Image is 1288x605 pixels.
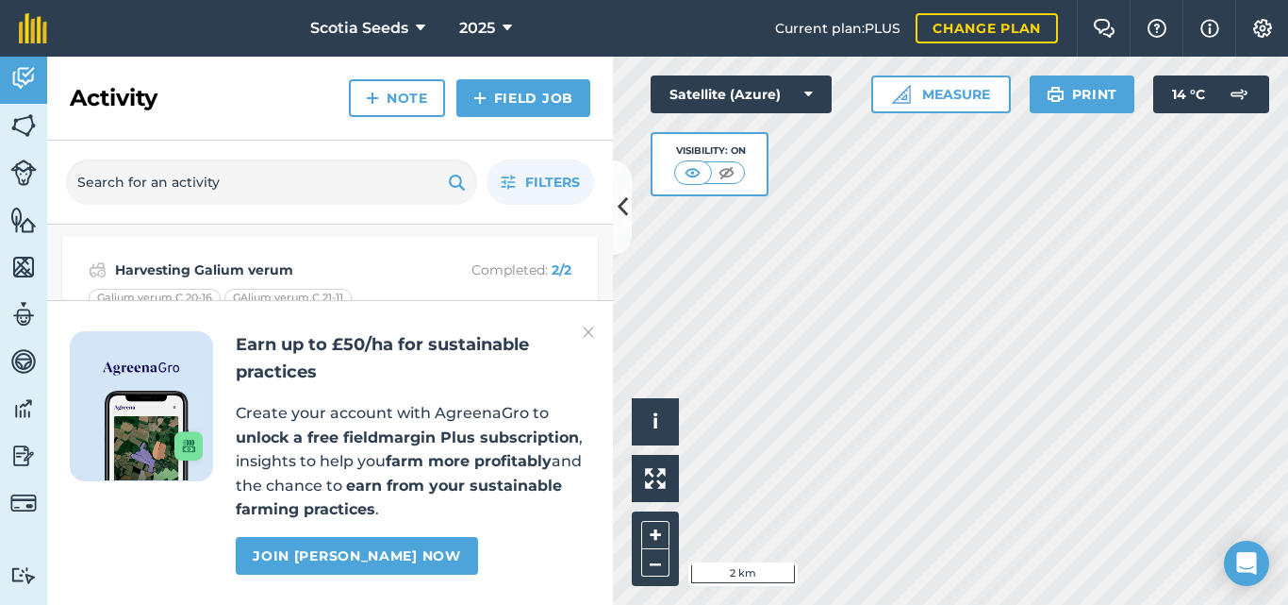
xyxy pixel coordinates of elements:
img: svg+xml;base64,PHN2ZyB4bWxucz0iaHR0cDovL3d3dy53My5vcmcvMjAwMC9zdmciIHdpZHRoPSIxOSIgaGVpZ2h0PSIyNC... [448,171,466,193]
img: svg+xml;base64,PHN2ZyB4bWxucz0iaHR0cDovL3d3dy53My5vcmcvMjAwMC9zdmciIHdpZHRoPSIxOSIgaGVpZ2h0PSIyNC... [1047,83,1065,106]
img: A cog icon [1251,19,1274,38]
span: 2025 [459,17,495,40]
button: Print [1030,76,1135,113]
button: Measure [871,76,1011,113]
img: svg+xml;base64,PHN2ZyB4bWxucz0iaHR0cDovL3d3dy53My5vcmcvMjAwMC9zdmciIHdpZHRoPSIxNCIgaGVpZ2h0PSIyNC... [366,87,379,109]
img: svg+xml;base64,PD94bWwgdmVyc2lvbj0iMS4wIiBlbmNvZGluZz0idXRmLTgiPz4KPCEtLSBHZW5lcmF0b3I6IEFkb2JlIE... [10,300,37,328]
img: svg+xml;base64,PHN2ZyB4bWxucz0iaHR0cDovL3d3dy53My5vcmcvMjAwMC9zdmciIHdpZHRoPSIxNyIgaGVpZ2h0PSIxNy... [1200,17,1219,40]
button: + [641,521,669,549]
span: i [652,410,658,433]
a: Harvesting Galium verumCompleted: 2/2Galium verum C 20-16GAlium verum C 21-11Clock with arrow poi... [74,247,586,355]
img: svg+xml;base64,PD94bWwgdmVyc2lvbj0iMS4wIiBlbmNvZGluZz0idXRmLTgiPz4KPCEtLSBHZW5lcmF0b3I6IEFkb2JlIE... [89,259,107,281]
img: svg+xml;base64,PHN2ZyB4bWxucz0iaHR0cDovL3d3dy53My5vcmcvMjAwMC9zdmciIHdpZHRoPSI1NiIgaGVpZ2h0PSI2MC... [10,111,37,140]
a: Note [349,79,445,117]
strong: earn from your sustainable farming practices [236,477,562,519]
span: Filters [525,172,580,193]
h2: Earn up to £50/ha for sustainable practices [236,331,590,386]
img: svg+xml;base64,PD94bWwgdmVyc2lvbj0iMS4wIiBlbmNvZGluZz0idXRmLTgiPz4KPCEtLSBHZW5lcmF0b3I6IEFkb2JlIE... [10,347,37,376]
img: svg+xml;base64,PD94bWwgdmVyc2lvbj0iMS4wIiBlbmNvZGluZz0idXRmLTgiPz4KPCEtLSBHZW5lcmF0b3I6IEFkb2JlIE... [10,160,37,186]
img: Four arrows, one pointing top left, one top right, one bottom right and the last bottom left [645,468,666,489]
button: – [641,549,669,577]
strong: farm more profitably [386,452,552,470]
strong: unlock a free fieldmargin Plus subscription [236,429,579,446]
div: Open Intercom Messenger [1224,541,1269,586]
div: GAlium verum C 21-11 [224,289,352,308]
a: Change plan [916,13,1058,43]
img: A question mark icon [1146,19,1168,38]
button: Filters [487,160,594,205]
strong: 2 / 2 [552,261,571,278]
img: svg+xml;base64,PHN2ZyB4bWxucz0iaHR0cDovL3d3dy53My5vcmcvMjAwMC9zdmciIHdpZHRoPSI1NiIgaGVpZ2h0PSI2MC... [10,206,37,234]
strong: Harvesting Galium verum [115,260,414,280]
img: svg+xml;base64,PD94bWwgdmVyc2lvbj0iMS4wIiBlbmNvZGluZz0idXRmLTgiPz4KPCEtLSBHZW5lcmF0b3I6IEFkb2JlIE... [10,566,37,584]
img: svg+xml;base64,PHN2ZyB4bWxucz0iaHR0cDovL3d3dy53My5vcmcvMjAwMC9zdmciIHdpZHRoPSIxNCIgaGVpZ2h0PSIyNC... [473,87,487,109]
img: svg+xml;base64,PD94bWwgdmVyc2lvbj0iMS4wIiBlbmNvZGluZz0idXRmLTgiPz4KPCEtLSBHZW5lcmF0b3I6IEFkb2JlIE... [10,395,37,423]
div: Galium verum C 20-16 [89,289,221,308]
img: Two speech bubbles overlapping with the left bubble in the forefront [1093,19,1115,38]
button: Satellite (Azure) [651,76,832,113]
p: Create your account with AgreenaGro to , insights to help you and the chance to . [236,401,590,522]
a: Field Job [456,79,590,117]
img: svg+xml;base64,PD94bWwgdmVyc2lvbj0iMS4wIiBlbmNvZGluZz0idXRmLTgiPz4KPCEtLSBHZW5lcmF0b3I6IEFkb2JlIE... [10,64,37,92]
input: Search for an activity [66,160,477,205]
span: Current plan : PLUS [775,18,900,39]
button: 14 °C [1153,76,1269,113]
img: fieldmargin Logo [19,13,47,43]
h2: Activity [70,83,157,113]
div: Visibility: On [674,143,746,159]
img: svg+xml;base64,PD94bWwgdmVyc2lvbj0iMS4wIiBlbmNvZGluZz0idXRmLTgiPz4KPCEtLSBHZW5lcmF0b3I6IEFkb2JlIE... [10,490,37,516]
p: Completed : [421,260,571,280]
span: Scotia Seeds [310,17,408,40]
img: svg+xml;base64,PHN2ZyB4bWxucz0iaHR0cDovL3d3dy53My5vcmcvMjAwMC9zdmciIHdpZHRoPSI1NiIgaGVpZ2h0PSI2MC... [10,253,37,281]
img: svg+xml;base64,PD94bWwgdmVyc2lvbj0iMS4wIiBlbmNvZGluZz0idXRmLTgiPz4KPCEtLSBHZW5lcmF0b3I6IEFkb2JlIE... [1220,76,1258,113]
img: svg+xml;base64,PHN2ZyB4bWxucz0iaHR0cDovL3d3dy53My5vcmcvMjAwMC9zdmciIHdpZHRoPSI1MCIgaGVpZ2h0PSI0MC... [681,163,704,182]
a: Join [PERSON_NAME] now [236,537,477,575]
img: Ruler icon [892,85,911,104]
img: svg+xml;base64,PHN2ZyB4bWxucz0iaHR0cDovL3d3dy53My5vcmcvMjAwMC9zdmciIHdpZHRoPSI1MCIgaGVpZ2h0PSI0MC... [715,163,738,182]
button: i [632,398,679,445]
img: svg+xml;base64,PD94bWwgdmVyc2lvbj0iMS4wIiBlbmNvZGluZz0idXRmLTgiPz4KPCEtLSBHZW5lcmF0b3I6IEFkb2JlIE... [10,442,37,470]
img: svg+xml;base64,PHN2ZyB4bWxucz0iaHR0cDovL3d3dy53My5vcmcvMjAwMC9zdmciIHdpZHRoPSIyMiIgaGVpZ2h0PSIzMC... [583,321,594,344]
span: 14 ° C [1172,76,1205,113]
img: Screenshot of the Gro app [105,391,203,480]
